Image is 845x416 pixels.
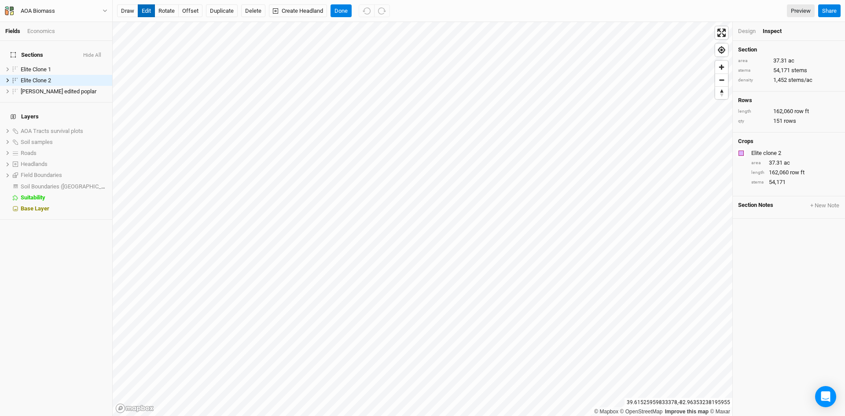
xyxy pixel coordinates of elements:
button: Zoom in [715,61,728,74]
span: Sections [11,52,43,59]
button: Delete [241,4,265,18]
button: draw [117,4,138,18]
span: ac [788,57,794,65]
span: Soil samples [21,139,53,145]
div: Suitability [21,194,107,201]
div: Roads [21,150,107,157]
div: length [738,108,769,115]
div: Gene edited poplar [21,88,107,95]
div: density [738,77,769,84]
div: Open Intercom Messenger [815,386,836,407]
a: Fields [5,28,20,34]
div: 39.61525959833378 , -82.96353238195955 [625,398,732,407]
div: area [738,58,769,64]
button: Zoom out [715,74,728,86]
h4: Crops [738,138,753,145]
div: area [751,160,764,166]
div: qty [738,118,769,125]
div: stems [751,179,764,186]
div: Soil Boundaries (US) [21,183,107,190]
span: Headlands [21,161,48,167]
div: AOA Biomass [21,7,55,15]
span: row ft [790,169,805,177]
div: 54,171 [751,178,840,186]
button: Redo (^Z) [374,4,390,18]
span: Reset bearing to north [715,87,728,99]
div: Design [738,27,756,35]
div: Economics [27,27,55,35]
div: 162,060 [738,107,840,115]
div: 37.31 [738,57,840,65]
button: + New Note [810,202,840,210]
button: Done [331,4,352,18]
span: [PERSON_NAME] edited poplar [21,88,96,95]
button: Share [818,4,841,18]
div: Elite Clone 2 [21,77,107,84]
div: 54,171 [738,66,840,74]
div: length [751,169,764,176]
span: Zoom out [715,74,728,86]
a: Mapbox [594,409,618,415]
div: Field Boundaries [21,172,107,179]
span: Roads [21,150,37,156]
button: Find my location [715,44,728,56]
div: Headlands [21,161,107,168]
button: Hide All [83,52,102,59]
button: Enter fullscreen [715,26,728,39]
button: Create Headland [269,4,327,18]
h4: Section [738,46,840,53]
button: Undo (^z) [359,4,375,18]
span: stems [791,66,807,74]
span: ac [784,159,790,167]
span: Base Layer [21,205,49,212]
h4: Rows [738,97,840,104]
a: Mapbox logo [115,403,154,413]
canvas: Map [113,22,732,416]
span: Elite Clone 2 [21,77,51,84]
div: 151 [738,117,840,125]
span: Field Boundaries [21,172,62,178]
div: Elite clone 2 [751,149,838,157]
button: Duplicate [206,4,238,18]
div: Soil samples [21,139,107,146]
span: stems/ac [788,76,812,84]
button: Reset bearing to north [715,86,728,99]
a: Preview [787,4,815,18]
div: 1,452 [738,76,840,84]
h4: Layers [5,108,107,125]
span: rows [784,117,796,125]
span: Soil Boundaries ([GEOGRAPHIC_DATA]) [21,183,118,190]
a: Improve this map [665,409,709,415]
div: Inspect [763,27,794,35]
button: edit [138,4,155,18]
div: 162,060 [751,169,840,177]
span: Section Notes [738,202,773,210]
div: Elite Clone 1 [21,66,107,73]
div: 37.31 [751,159,840,167]
span: row ft [794,107,809,115]
span: Elite Clone 1 [21,66,51,73]
div: AOA Tracts survival plots [21,128,107,135]
span: Suitability [21,194,45,201]
button: AOA Biomass [4,6,108,16]
a: OpenStreetMap [620,409,663,415]
a: Maxar [710,409,730,415]
div: stems [738,67,769,74]
button: offset [178,4,202,18]
button: rotate [154,4,179,18]
span: AOA Tracts survival plots [21,128,83,134]
div: Base Layer [21,205,107,212]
